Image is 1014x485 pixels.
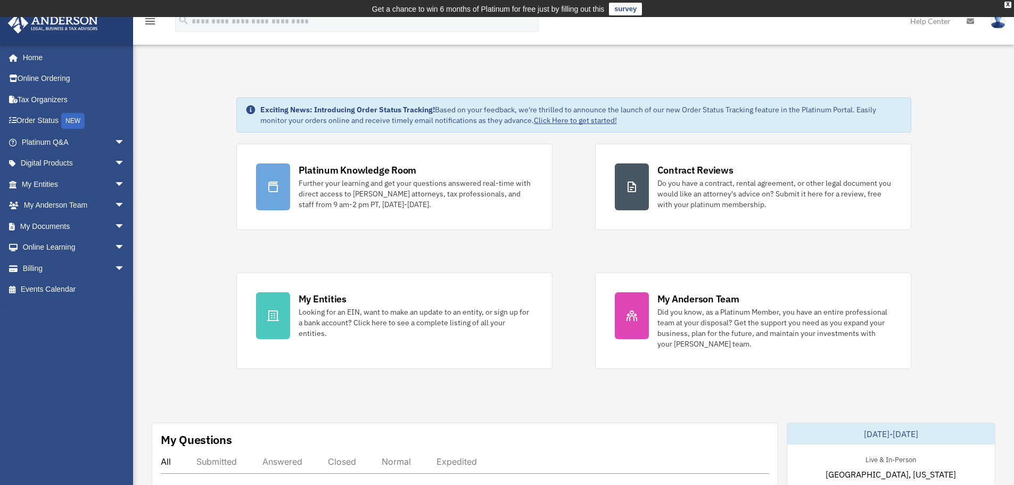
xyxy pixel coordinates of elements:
[262,456,302,467] div: Answered
[299,292,347,306] div: My Entities
[7,174,141,195] a: My Entitiesarrow_drop_down
[7,89,141,110] a: Tax Organizers
[436,456,477,467] div: Expedited
[372,3,605,15] div: Get a chance to win 6 months of Platinum for free just by filling out this
[328,456,356,467] div: Closed
[114,216,136,237] span: arrow_drop_down
[7,195,141,216] a: My Anderson Teamarrow_drop_down
[299,178,533,210] div: Further your learning and get your questions answered real-time with direct access to [PERSON_NAM...
[787,423,995,445] div: [DATE]-[DATE]
[7,258,141,279] a: Billingarrow_drop_down
[7,47,136,68] a: Home
[161,432,232,448] div: My Questions
[260,105,435,114] strong: Exciting News: Introducing Order Status Tracking!
[114,131,136,153] span: arrow_drop_down
[534,116,617,125] a: Click Here to get started!
[61,113,85,129] div: NEW
[7,237,141,258] a: Online Learningarrow_drop_down
[196,456,237,467] div: Submitted
[114,258,136,280] span: arrow_drop_down
[144,19,156,28] a: menu
[236,144,553,230] a: Platinum Knowledge Room Further your learning and get your questions answered real-time with dire...
[114,153,136,175] span: arrow_drop_down
[144,15,156,28] i: menu
[382,456,411,467] div: Normal
[299,307,533,339] div: Looking for an EIN, want to make an update to an entity, or sign up for a bank account? Click her...
[990,13,1006,29] img: User Pic
[7,131,141,153] a: Platinum Q&Aarrow_drop_down
[114,237,136,259] span: arrow_drop_down
[657,178,892,210] div: Do you have a contract, rental agreement, or other legal document you would like an attorney's ad...
[609,3,642,15] a: survey
[5,13,101,34] img: Anderson Advisors Platinum Portal
[595,273,911,369] a: My Anderson Team Did you know, as a Platinum Member, you have an entire professional team at your...
[657,292,739,306] div: My Anderson Team
[826,468,956,481] span: [GEOGRAPHIC_DATA], [US_STATE]
[7,68,141,89] a: Online Ordering
[657,163,733,177] div: Contract Reviews
[114,174,136,195] span: arrow_drop_down
[178,14,189,26] i: search
[657,307,892,349] div: Did you know, as a Platinum Member, you have an entire professional team at your disposal? Get th...
[857,453,925,464] div: Live & In-Person
[7,110,141,132] a: Order StatusNEW
[7,153,141,174] a: Digital Productsarrow_drop_down
[595,144,911,230] a: Contract Reviews Do you have a contract, rental agreement, or other legal document you would like...
[1004,2,1011,8] div: close
[299,163,417,177] div: Platinum Knowledge Room
[114,195,136,217] span: arrow_drop_down
[236,273,553,369] a: My Entities Looking for an EIN, want to make an update to an entity, or sign up for a bank accoun...
[7,279,141,300] a: Events Calendar
[260,104,902,126] div: Based on your feedback, we're thrilled to announce the launch of our new Order Status Tracking fe...
[7,216,141,237] a: My Documentsarrow_drop_down
[161,456,171,467] div: All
